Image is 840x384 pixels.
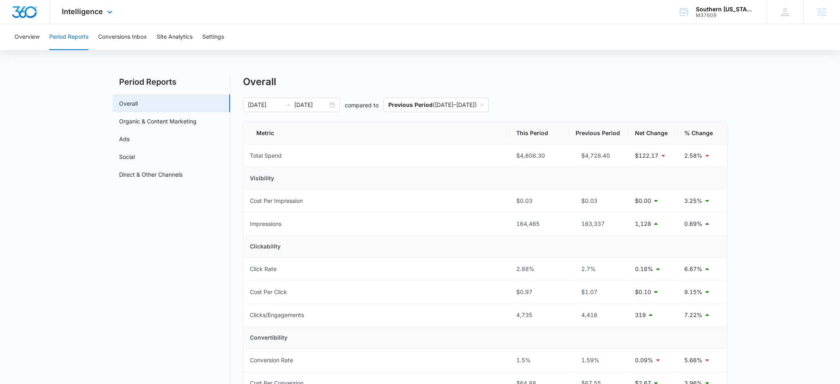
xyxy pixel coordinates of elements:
div: 2.7% [576,265,622,273]
span: ( [DATE] – [DATE] ) [388,98,484,112]
p: 319 [635,311,646,319]
a: Ads [119,135,130,143]
div: Clicks/Engagements [250,311,304,319]
th: Net Change [628,122,678,144]
div: Click Rate [250,265,277,273]
p: 5.66% [684,356,702,365]
button: Site Analytics [157,24,193,50]
th: Metric [243,122,510,144]
p: 0.69% [684,219,702,228]
p: 6.67% [684,265,702,273]
div: 4,416 [576,311,622,319]
div: 1.59% [576,356,622,365]
a: Organic & Content Marketing [119,117,197,125]
p: $0.00 [635,196,651,205]
div: 4,735 [516,311,563,319]
div: $4,728.40 [576,151,622,160]
th: % Change [678,122,727,144]
div: Impressions [250,219,281,228]
div: 163,337 [576,219,622,228]
div: Total Spend [250,151,282,160]
td: Visibility [243,167,727,190]
p: compared to [345,101,379,109]
th: Previous Period [569,122,628,144]
p: $122.17 [635,151,658,160]
input: Start date [248,100,281,109]
p: Previous Period [388,101,433,108]
span: swap-right [285,102,291,108]
input: End date [294,100,328,109]
p: 9.15% [684,288,702,296]
div: 1.5% [516,356,563,365]
div: $4,606.30 [516,151,563,160]
p: 2.58% [684,151,702,160]
p: 0.18% [635,265,653,273]
a: Overall [119,99,138,108]
a: Direct & Other Channels [119,170,182,179]
p: 7.22% [684,311,702,319]
div: Conversion Rate [250,356,293,365]
div: Cost Per Click [250,288,287,296]
div: 2.88% [516,265,563,273]
div: Cost Per Impression [250,196,303,205]
h2: Period Reports [113,76,230,88]
span: to [285,102,291,108]
span: Intelligence [62,7,103,16]
a: Social [119,152,135,161]
p: 1,128 [635,219,651,228]
p: $0.10 [635,288,651,296]
h1: Overall [243,76,276,88]
button: Conversions Inbox [98,24,147,50]
td: Clickability [243,236,727,258]
div: $0.03 [516,196,563,205]
div: 164,465 [516,219,563,228]
div: $1.07 [576,288,622,296]
button: Settings [202,24,224,50]
div: $0.97 [516,288,563,296]
div: account name [696,6,755,13]
button: Period Reports [49,24,88,50]
div: account id [696,13,755,18]
button: Overview [15,24,40,50]
div: $0.03 [576,196,622,205]
p: 3.25% [684,196,702,205]
td: Convertibility [243,327,727,349]
th: This Period [510,122,569,144]
p: 0.09% [635,356,653,365]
